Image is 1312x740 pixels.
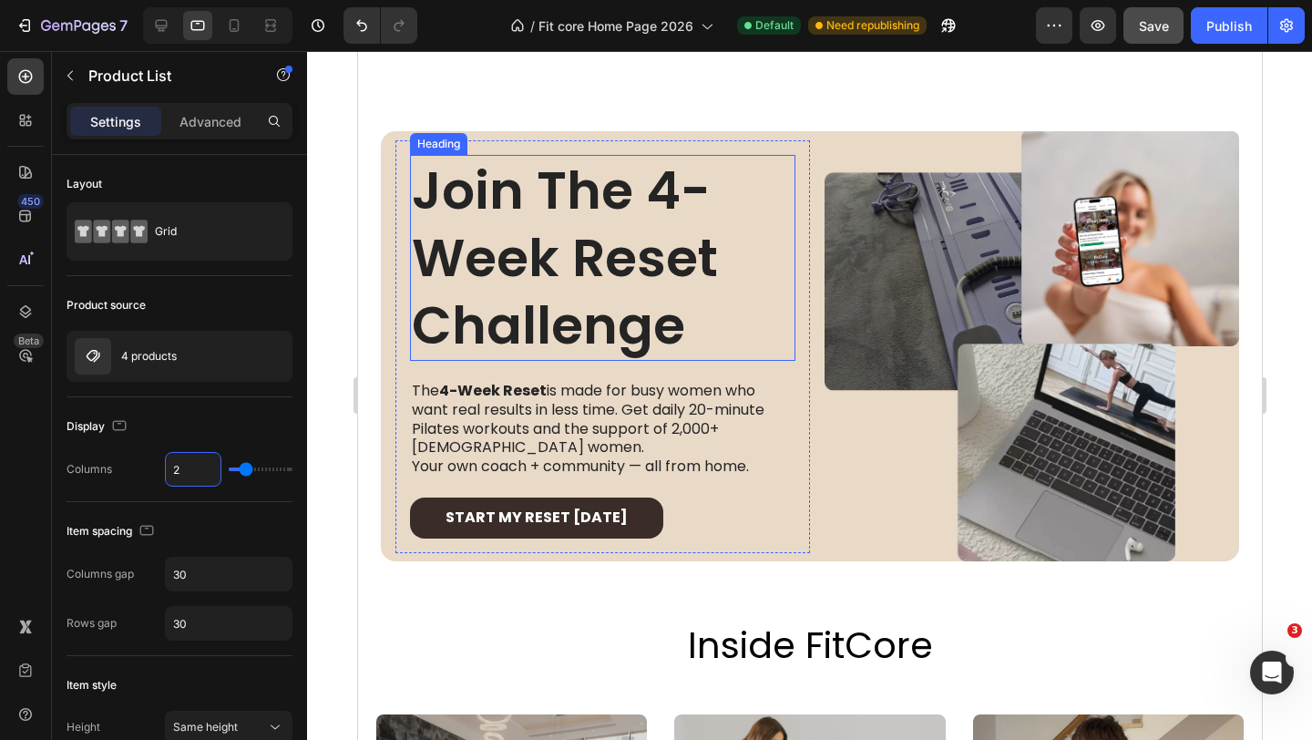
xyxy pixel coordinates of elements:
div: Display [67,415,130,439]
span: / [530,16,535,36]
button: Publish [1191,7,1267,44]
p: Settings [90,112,141,131]
iframe: Design area [358,51,1262,740]
div: 450 [17,194,44,209]
p: Advanced [179,112,241,131]
p: Product List [88,65,243,87]
img: product feature img [75,338,111,375]
span: Same height [173,720,238,734]
span: Default [755,17,794,34]
input: Auto [166,453,220,486]
button: 7 [7,7,136,44]
button: Save [1123,7,1184,44]
input: Auto [166,558,292,591]
div: Grid [155,211,266,252]
div: Item style [67,677,117,694]
div: Rows gap [67,615,117,632]
input: Auto [166,607,292,640]
div: Beta [14,334,44,348]
span: 3 [1287,623,1302,638]
div: Item spacing [67,519,158,544]
iframe: Intercom live chat [1250,651,1294,694]
div: Columns [67,461,112,478]
img: gempages_527756950092383125-07d83fb5-b009-4eea-aa37-40d8ab353846.webp [466,80,881,510]
div: Product source [67,297,146,313]
div: Layout [67,176,102,192]
div: Undo/Redo [343,7,417,44]
div: Publish [1206,16,1252,36]
h2: Inside FitCore [18,569,886,620]
p: 4 products [121,350,177,363]
span: Fit core Home Page 2026 [538,16,693,36]
p: 7 [119,15,128,36]
span: Save [1139,18,1169,34]
div: Height [67,719,100,735]
div: Columns gap [67,566,134,582]
span: Need republishing [826,17,919,34]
